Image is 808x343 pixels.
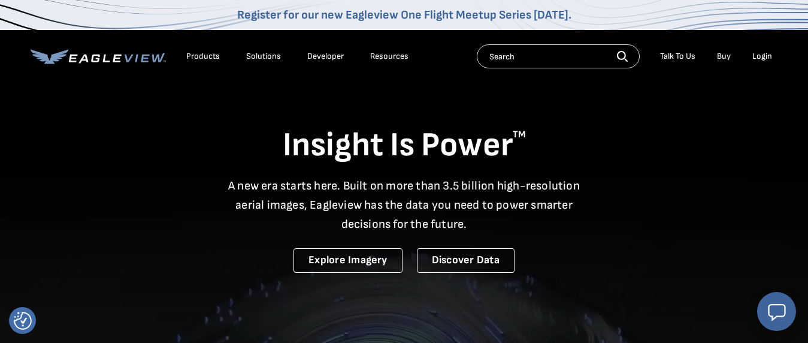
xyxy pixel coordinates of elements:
button: Consent Preferences [14,312,32,330]
div: Login [752,51,772,62]
img: Revisit consent button [14,312,32,330]
input: Search [477,44,640,68]
a: Discover Data [417,248,515,273]
a: Developer [307,51,344,62]
h1: Insight Is Power [31,125,778,167]
sup: TM [513,129,526,140]
div: Solutions [246,51,281,62]
a: Register for our new Eagleview One Flight Meetup Series [DATE]. [237,8,571,22]
div: Talk To Us [660,51,695,62]
div: Resources [370,51,408,62]
a: Explore Imagery [293,248,403,273]
p: A new era starts here. Built on more than 3.5 billion high-resolution aerial images, Eagleview ha... [221,176,588,234]
a: Buy [717,51,731,62]
button: Open chat window [757,292,796,331]
div: Products [186,51,220,62]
